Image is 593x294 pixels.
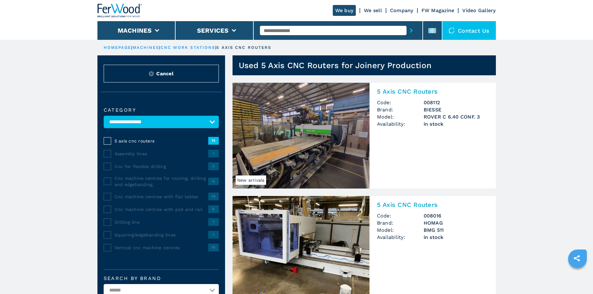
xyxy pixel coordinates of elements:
[131,45,132,50] span: |
[133,45,159,50] a: machines
[115,194,208,200] span: Cnc machine centres with flat tables
[377,219,424,226] span: Brand:
[115,219,208,225] span: Drilling line
[208,150,219,157] span: 1
[424,120,488,128] span: in stock
[159,45,160,50] span: |
[115,245,208,251] span: Vertical cnc machine centres
[424,113,488,120] h3: ROVER C 6.40 CONF. 3
[364,7,382,13] a: We sell
[118,27,152,34] button: Machines
[208,137,219,144] span: 11
[208,205,219,213] span: 8
[208,218,219,226] span: 1
[149,71,154,76] img: Reset
[377,106,424,113] span: Brand:
[569,250,585,266] a: sharethis
[377,201,488,208] h2: 5 Axis CNC Routers
[115,232,208,238] span: Squaring/edgebanding lines
[104,108,219,113] label: Category
[424,99,488,106] h3: 008112
[104,276,219,281] label: Search by brand
[377,99,424,106] span: Code:
[424,106,488,113] h3: BIESSE
[161,45,215,50] a: cnc work stations
[208,162,219,170] span: 5
[115,151,208,157] span: Assembly lines
[156,70,173,77] span: Cancel
[424,226,488,234] h3: BMG 511
[377,88,488,95] h2: 5 Axis CNC Routers
[377,120,424,128] span: Availability:
[97,4,142,17] img: Ferwood
[462,7,496,13] a: Video Gallery
[407,23,416,38] button: submit-button
[233,83,496,189] a: 5 Axis CNC Routers BIESSE ROVER C 6.40 CONF. 3New arrivals5 Axis CNC RoutersCode:008112Brand:BIES...
[197,27,229,34] button: Services
[115,138,208,144] span: 5 axis cnc routers
[390,7,413,13] a: Company
[233,83,369,189] img: 5 Axis CNC Routers BIESSE ROVER C 6.40 CONF. 3
[208,231,219,238] span: 1
[208,178,219,185] span: 6
[333,5,356,16] a: We buy
[377,212,424,219] span: Code:
[208,244,219,251] span: 10
[424,234,488,241] span: in stock
[449,27,455,34] img: Contact us
[216,45,271,50] p: 5 axis cnc routers
[421,7,454,13] a: FW Magazine
[377,113,424,120] span: Model:
[215,45,216,50] span: |
[442,21,496,40] div: Contact us
[104,45,131,50] a: HOMEPAGE
[104,65,219,82] button: ResetCancel
[115,206,208,212] span: Cnc machine centres with pod and rail
[115,163,208,170] span: Cnc for flexible drilling
[208,193,219,200] span: 16
[236,175,266,185] span: New arrivals
[377,226,424,234] span: Model:
[424,219,488,226] h3: HOMAG
[377,234,424,241] span: Availability:
[115,175,208,188] span: Cnc machine centres for routing, drilling and edgebanding.
[239,60,432,70] h1: Used 5 Axis CNC Routers for Joinery Production
[424,212,488,219] h3: 008016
